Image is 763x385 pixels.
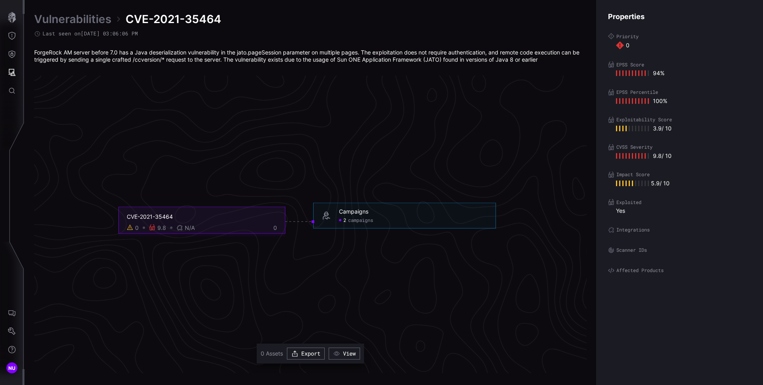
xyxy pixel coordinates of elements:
div: 94 % [616,70,664,77]
span: CVE-2021-35464 [126,12,221,26]
div: 0 [264,224,277,231]
label: CVSS Severity [608,144,751,150]
div: ForgeRock AM server before 7.0 has a Java deserialization vulnerability in the jato.pageSession p... [34,49,587,63]
label: Affected Products [608,267,751,274]
div: Yes [616,207,751,214]
button: NU [0,359,23,377]
label: Priority [608,33,751,39]
label: Integrations [608,227,751,233]
span: Last seen on [43,30,138,37]
label: Exploitability Score [608,117,751,123]
time: [DATE] 03:06:06 PM [81,30,138,37]
label: Scanner IDs [608,247,751,253]
label: EPSS Score [608,61,751,68]
label: EPSS Percentile [608,89,751,95]
button: Export [287,348,325,360]
div: 9.8 / 10 [616,152,672,159]
div: Campaigns [339,208,368,215]
div: 0 [616,41,751,49]
button: View [329,348,360,360]
span: 2 [343,217,346,223]
div: CVE-2021-35464 [127,213,277,220]
label: Impact Score [608,171,751,178]
span: 0 Assets [261,350,283,357]
span: N/A [185,224,195,231]
span: campaigns [348,217,373,223]
div: 100 % [616,97,667,105]
div: 3.9 / 10 [616,125,672,132]
span: NU [8,364,16,372]
a: Vulnerabilities [34,12,111,26]
h4: Properties [608,12,751,21]
div: 5.9 / 10 [616,180,751,187]
label: Exploited [608,199,751,205]
div: 9.8 [157,224,166,231]
div: 0 [135,224,139,231]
